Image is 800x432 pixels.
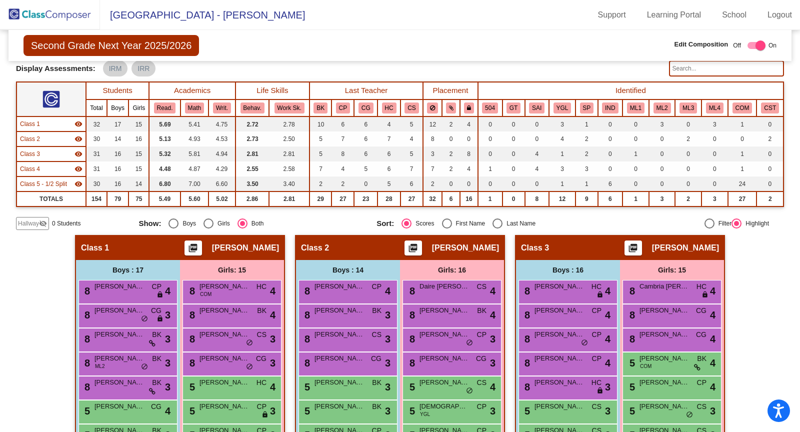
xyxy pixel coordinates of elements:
[74,150,82,158] mat-icon: visibility
[756,131,783,146] td: 2
[460,191,477,206] td: 16
[354,176,377,191] td: 0
[477,281,486,292] span: CS
[649,116,675,131] td: 3
[502,191,525,206] td: 0
[669,60,784,76] input: Search...
[235,161,269,176] td: 2.55
[74,135,82,143] mat-icon: visibility
[502,161,525,176] td: 0
[377,146,400,161] td: 6
[18,219,39,228] span: Hallway
[478,161,502,176] td: 1
[354,161,377,176] td: 5
[759,7,800,23] a: Logout
[86,176,107,191] td: 30
[336,102,350,113] button: CP
[20,134,40,143] span: Class 2
[482,102,498,113] button: 504
[331,116,354,131] td: 6
[247,219,264,228] div: Both
[382,102,396,113] button: HC
[52,219,80,228] span: 0 Students
[23,35,199,56] span: Second Grade Next Year 2025/2026
[478,131,502,146] td: 0
[478,176,502,191] td: 0
[701,176,728,191] td: 0
[269,191,309,206] td: 2.81
[301,243,329,253] span: Class 2
[180,191,208,206] td: 5.60
[423,161,442,176] td: 7
[208,131,235,146] td: 4.53
[86,146,107,161] td: 31
[208,191,235,206] td: 5.02
[107,191,128,206] td: 79
[652,243,719,253] span: [PERSON_NAME]
[128,99,149,116] th: Girls
[213,219,230,228] div: Girls
[377,176,400,191] td: 5
[714,7,754,23] a: School
[385,283,390,298] span: 4
[269,161,309,176] td: 2.58
[20,149,40,158] span: Class 3
[506,102,520,113] button: GT
[549,161,575,176] td: 3
[419,281,469,291] span: Daire [PERSON_NAME]
[86,116,107,131] td: 32
[598,161,623,176] td: 0
[309,176,331,191] td: 2
[502,146,525,161] td: 0
[701,99,728,116] th: Level 4 multilanguage learner
[354,99,377,116] th: Christina Garden
[208,116,235,131] td: 4.75
[549,191,575,206] td: 12
[20,119,40,128] span: Class 1
[525,116,549,131] td: 0
[525,191,549,206] td: 8
[432,243,499,253] span: [PERSON_NAME]
[407,243,419,257] mat-icon: picture_as_pdf
[208,176,235,191] td: 6.60
[478,82,783,99] th: Identified
[675,99,701,116] th: Level 3 multi language learner
[377,191,400,206] td: 28
[39,219,47,227] mat-icon: visibility_off
[372,281,381,292] span: CP
[549,176,575,191] td: 1
[423,191,442,206] td: 32
[598,176,623,191] td: 6
[411,219,434,228] div: Scores
[714,219,732,228] div: Filter
[710,283,715,298] span: 4
[761,102,779,113] button: CST
[575,146,597,161] td: 2
[74,120,82,128] mat-icon: visibility
[309,191,331,206] td: 29
[400,161,423,176] td: 7
[502,116,525,131] td: 0
[442,161,460,176] td: 2
[706,102,723,113] button: ML4
[376,218,607,228] mat-radio-group: Select an option
[575,176,597,191] td: 1
[701,116,728,131] td: 3
[74,165,82,173] mat-icon: visibility
[741,219,769,228] div: Highlight
[235,176,269,191] td: 3.50
[478,99,502,116] th: 504 Plan
[86,99,107,116] th: Total
[16,146,86,161] td: Heather Carter - No Class Name
[149,176,180,191] td: 6.80
[649,146,675,161] td: 0
[128,161,149,176] td: 15
[679,102,697,113] button: ML3
[149,191,180,206] td: 5.49
[622,161,649,176] td: 0
[331,131,354,146] td: 7
[235,191,269,206] td: 2.86
[107,116,128,131] td: 17
[728,191,757,206] td: 27
[502,99,525,116] th: Gifted and Talented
